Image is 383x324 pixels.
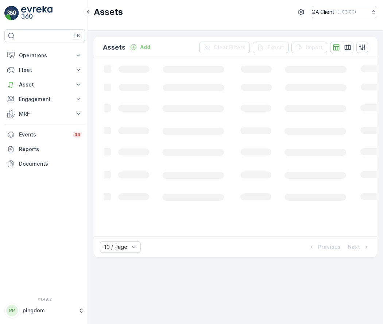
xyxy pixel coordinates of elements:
[4,297,85,301] span: v 1.49.2
[4,92,85,107] button: Engagement
[19,131,69,138] p: Events
[4,142,85,157] a: Reports
[4,107,85,121] button: MRF
[318,243,341,251] p: Previous
[74,132,81,138] p: 34
[19,110,70,117] p: MRF
[19,160,82,167] p: Documents
[4,303,85,318] button: PPpingdom
[94,6,123,18] p: Assets
[253,42,289,53] button: Export
[140,43,150,51] p: Add
[4,77,85,92] button: Asset
[127,43,153,51] button: Add
[19,81,70,88] p: Asset
[19,52,70,59] p: Operations
[214,44,245,51] p: Clear Filters
[19,96,70,103] p: Engagement
[307,243,341,251] button: Previous
[4,157,85,171] a: Documents
[19,66,70,74] p: Fleet
[267,44,284,51] p: Export
[103,42,125,53] p: Assets
[21,6,53,20] img: logo_light-DOdMpM7g.png
[73,33,80,39] p: ⌘B
[6,305,18,316] div: PP
[291,42,327,53] button: Import
[347,243,371,251] button: Next
[4,63,85,77] button: Fleet
[337,9,356,15] p: ( +03:00 )
[312,6,377,18] button: QA Client(+03:00)
[19,146,82,153] p: Reports
[4,127,85,142] a: Events34
[4,6,19,20] img: logo
[348,243,360,251] p: Next
[306,44,323,51] p: Import
[4,48,85,63] button: Operations
[312,8,334,16] p: QA Client
[23,307,75,314] p: pingdom
[199,42,250,53] button: Clear Filters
